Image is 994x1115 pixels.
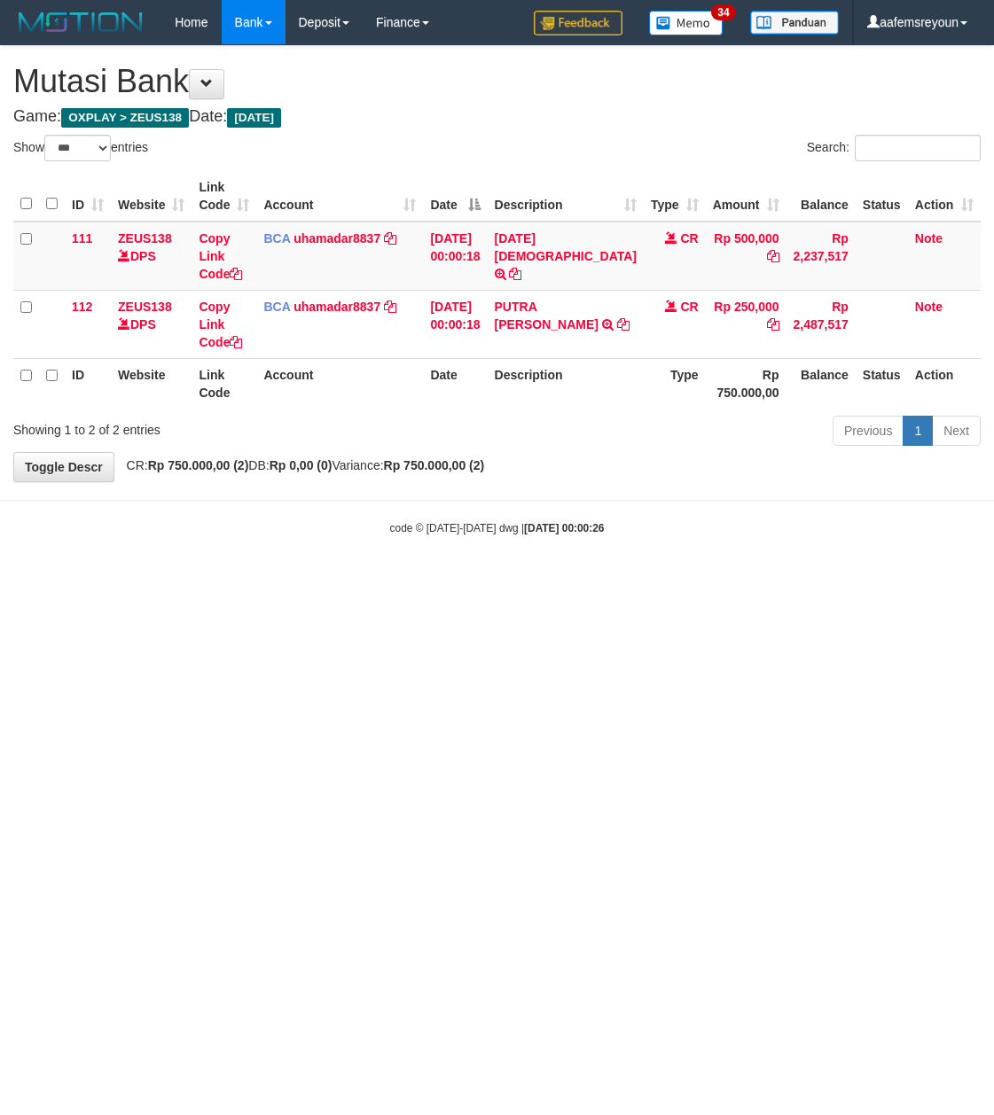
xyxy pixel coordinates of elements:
td: Rp 2,237,517 [787,222,856,291]
th: Website [111,358,192,409]
td: DPS [111,290,192,358]
a: Note [915,231,943,246]
th: Status [856,171,908,222]
a: [DATE][DEMOGRAPHIC_DATA] [495,231,637,263]
a: ZEUS138 [118,231,172,246]
th: Action [908,358,981,409]
th: ID: activate to sort column ascending [65,171,111,222]
th: Action: activate to sort column ascending [908,171,981,222]
a: Copy uhamadar8837 to clipboard [384,300,396,314]
a: Previous [833,416,904,446]
a: Note [915,300,943,314]
th: ID [65,358,111,409]
a: Copy PUTRA SATRIA NEGAR to clipboard [617,317,630,331]
input: Search: [855,135,981,161]
td: Rp 250,000 [706,290,787,358]
span: BCA [263,231,290,246]
a: uhamadar8837 [294,300,380,314]
h1: Mutasi Bank [13,64,981,99]
img: Feedback.jpg [534,11,622,35]
th: Type [644,358,706,409]
img: MOTION_logo.png [13,9,148,35]
th: Date: activate to sort column descending [423,171,487,222]
span: 111 [72,231,92,246]
th: Balance [787,171,856,222]
small: code © [DATE]-[DATE] dwg | [390,522,605,534]
td: Rp 2,487,517 [787,290,856,358]
img: panduan.png [750,11,839,35]
span: BCA [263,300,290,314]
img: Button%20Memo.svg [649,11,724,35]
td: Rp 500,000 [706,222,787,291]
th: Link Code: activate to sort column ascending [192,171,256,222]
a: uhamadar8837 [294,231,380,246]
span: 34 [711,4,735,20]
td: [DATE] 00:00:18 [423,290,487,358]
strong: Rp 0,00 (0) [270,458,333,472]
a: Copy Link Code [199,231,242,281]
a: Copy Rp 250,000 to clipboard [767,317,779,331]
select: Showentries [44,135,111,161]
span: CR [680,231,698,246]
th: Account [256,358,423,409]
td: [DATE] 00:00:18 [423,222,487,291]
th: Status [856,358,908,409]
strong: [DATE] 00:00:26 [524,522,604,534]
a: PUTRA [PERSON_NAME] [495,300,599,331]
a: Copy Link Code [199,300,242,349]
span: CR [680,300,698,314]
strong: Rp 750.000,00 (2) [384,458,485,472]
th: Type: activate to sort column ascending [644,171,706,222]
th: Rp 750.000,00 [706,358,787,409]
th: Website: activate to sort column ascending [111,171,192,222]
th: Description [488,358,644,409]
th: Link Code [192,358,256,409]
td: DPS [111,222,192,291]
span: 112 [72,300,92,314]
a: Next [932,416,981,446]
a: 1 [903,416,933,446]
th: Description: activate to sort column ascending [488,171,644,222]
label: Show entries [13,135,148,161]
a: Copy DHANU TIRTA DHARMA to clipboard [509,267,521,281]
th: Amount: activate to sort column ascending [706,171,787,222]
th: Date [423,358,487,409]
div: Showing 1 to 2 of 2 entries [13,414,401,439]
a: Toggle Descr [13,452,114,482]
span: OXPLAY > ZEUS138 [61,108,189,128]
a: Copy uhamadar8837 to clipboard [384,231,396,246]
th: Balance [787,358,856,409]
strong: Rp 750.000,00 (2) [148,458,249,472]
a: ZEUS138 [118,300,172,314]
h4: Game: Date: [13,108,981,126]
th: Account: activate to sort column ascending [256,171,423,222]
a: Copy Rp 500,000 to clipboard [767,249,779,263]
span: [DATE] [227,108,281,128]
label: Search: [807,135,981,161]
span: CR: DB: Variance: [118,458,485,472]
